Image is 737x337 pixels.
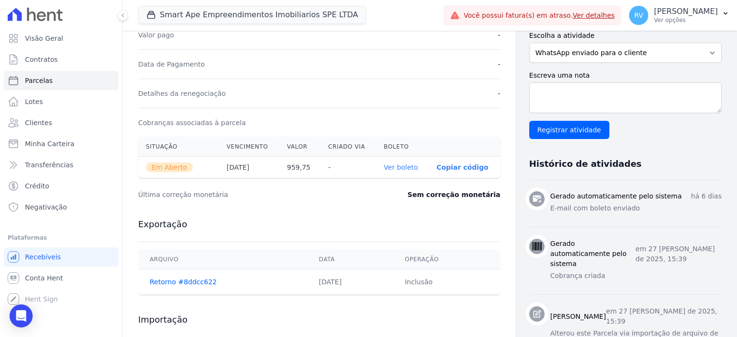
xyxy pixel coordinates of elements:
[138,137,219,157] th: Situação
[150,278,217,286] a: Retorno #8ddcc622
[4,71,119,90] a: Parcelas
[321,157,376,178] th: -
[654,16,718,24] p: Ver opções
[4,50,119,69] a: Contratos
[138,219,500,230] h3: Exportação
[219,157,279,178] th: [DATE]
[634,12,643,19] span: RV
[550,191,682,201] h3: Gerado automaticamente pelo sistema
[219,137,279,157] th: Vencimento
[138,89,226,98] dt: Detalhes da renegociação
[529,31,722,41] label: Escolha a atividade
[138,6,366,24] button: Smart Ape Empreendimentos Imobiliarios SPE LTDA
[498,89,500,98] dd: -
[25,76,53,85] span: Parcelas
[4,29,119,48] a: Visão Geral
[138,118,246,128] dt: Cobranças associadas à parcela
[279,157,321,178] th: 959,75
[138,250,308,269] th: Arquivo
[138,314,500,325] h3: Importação
[393,250,500,269] th: Operação
[376,137,429,157] th: Boleto
[25,34,63,43] span: Visão Geral
[4,92,119,111] a: Lotes
[4,247,119,267] a: Recebíveis
[407,190,500,199] dd: Sem correção monetária
[25,202,67,212] span: Negativação
[621,2,737,29] button: RV [PERSON_NAME] Ver opções
[25,160,73,170] span: Transferências
[691,191,722,201] p: há 6 dias
[25,273,63,283] span: Conta Hent
[25,118,52,128] span: Clientes
[25,97,43,106] span: Lotes
[529,70,722,81] label: Escreva uma nota
[4,176,119,196] a: Crédito
[550,271,722,281] p: Cobrança criada
[550,239,636,269] h3: Gerado automaticamente pelo sistema
[4,113,119,132] a: Clientes
[498,59,500,69] dd: -
[321,137,376,157] th: Criado via
[25,55,58,64] span: Contratos
[25,139,74,149] span: Minha Carteira
[636,244,722,264] p: em 27 [PERSON_NAME] de 2025, 15:39
[308,269,393,295] td: [DATE]
[550,312,606,322] h3: [PERSON_NAME]
[529,121,609,139] input: Registrar atividade
[573,12,615,19] a: Ver detalhes
[4,198,119,217] a: Negativação
[654,7,718,16] p: [PERSON_NAME]
[529,158,642,170] h3: Histórico de atividades
[308,250,393,269] th: Data
[437,163,488,171] button: Copiar código
[138,190,352,199] dt: Última correção monetária
[464,11,615,21] span: Você possui fatura(s) em atraso.
[8,232,115,244] div: Plataformas
[393,269,500,295] td: Inclusão
[279,137,321,157] th: Valor
[4,155,119,174] a: Transferências
[4,134,119,153] a: Minha Carteira
[10,304,33,327] div: Open Intercom Messenger
[146,163,193,172] span: Em Aberto
[606,306,722,326] p: em 27 [PERSON_NAME] de 2025, 15:39
[384,163,418,171] a: Ver boleto
[25,252,61,262] span: Recebíveis
[138,30,174,40] dt: Valor pago
[550,203,722,213] p: E-mail com boleto enviado
[25,181,49,191] span: Crédito
[4,268,119,288] a: Conta Hent
[498,30,500,40] dd: -
[138,59,205,69] dt: Data de Pagamento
